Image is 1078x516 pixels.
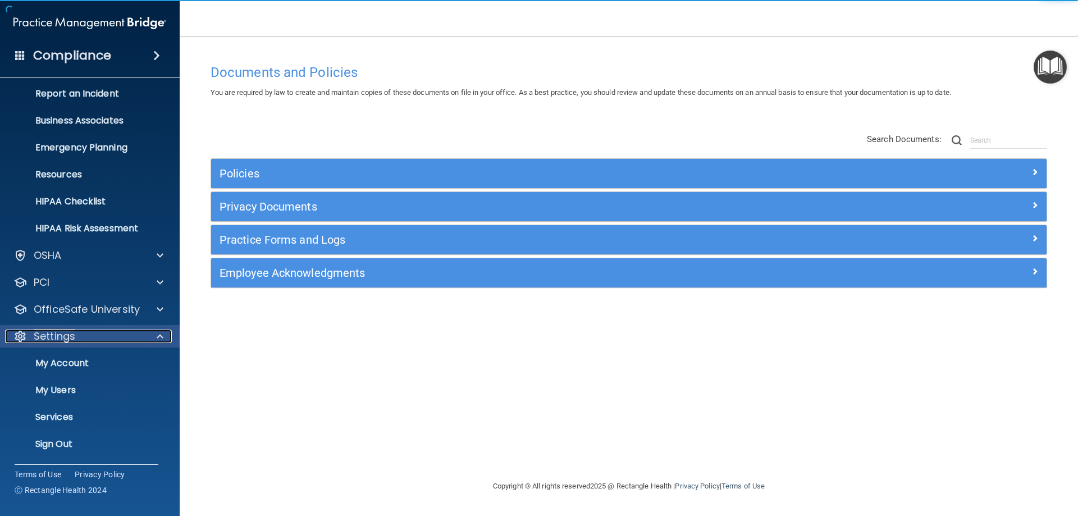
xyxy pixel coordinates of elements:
p: Business Associates [7,115,161,126]
a: Privacy Documents [220,198,1038,216]
p: Resources [7,169,161,180]
a: PCI [13,276,163,289]
p: Emergency Planning [7,142,161,153]
a: Privacy Policy [75,469,125,480]
span: Ⓒ Rectangle Health 2024 [15,485,107,496]
a: Terms of Use [15,469,61,480]
span: Search Documents: [867,134,942,144]
h4: Compliance [33,48,111,63]
p: My Account [7,358,161,369]
p: Sign Out [7,439,161,450]
a: Policies [220,165,1038,182]
p: HIPAA Checklist [7,196,161,207]
span: You are required by law to create and maintain copies of these documents on file in your office. ... [211,88,951,97]
div: Copyright © All rights reserved 2025 @ Rectangle Health | | [424,468,834,504]
p: Settings [34,330,75,343]
p: Report an Incident [7,88,161,99]
p: OfficeSafe University [34,303,140,316]
img: PMB logo [13,12,166,34]
img: ic-search.3b580494.png [952,135,962,145]
a: OfficeSafe University [13,303,163,316]
p: PCI [34,276,49,289]
a: Employee Acknowledgments [220,264,1038,282]
a: Privacy Policy [675,482,719,490]
a: Terms of Use [721,482,765,490]
h5: Employee Acknowledgments [220,267,829,279]
p: OSHA [34,249,62,262]
p: Services [7,412,161,423]
a: Settings [13,330,163,343]
p: My Users [7,385,161,396]
a: Practice Forms and Logs [220,231,1038,249]
h5: Privacy Documents [220,200,829,213]
h4: Documents and Policies [211,65,1047,80]
input: Search [970,132,1047,149]
p: HIPAA Risk Assessment [7,223,161,234]
a: OSHA [13,249,163,262]
button: Open Resource Center [1034,51,1067,84]
h5: Practice Forms and Logs [220,234,829,246]
h5: Policies [220,167,829,180]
